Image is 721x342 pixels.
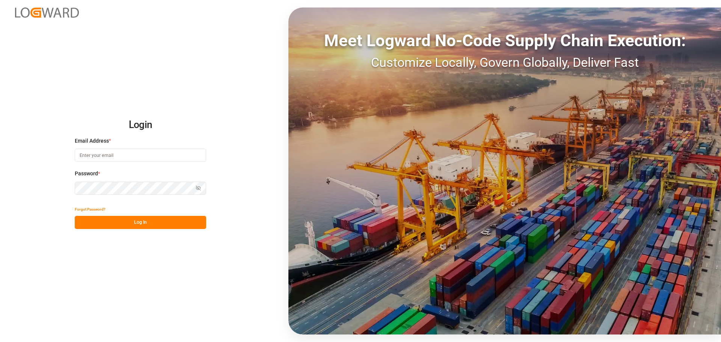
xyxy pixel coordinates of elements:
[288,28,721,53] div: Meet Logward No-Code Supply Chain Execution:
[75,216,206,229] button: Log In
[75,149,206,162] input: Enter your email
[75,113,206,137] h2: Login
[15,8,79,18] img: Logward_new_orange.png
[75,137,109,145] span: Email Address
[288,53,721,72] div: Customize Locally, Govern Globally, Deliver Fast
[75,170,98,178] span: Password
[75,203,106,216] button: Forgot Password?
